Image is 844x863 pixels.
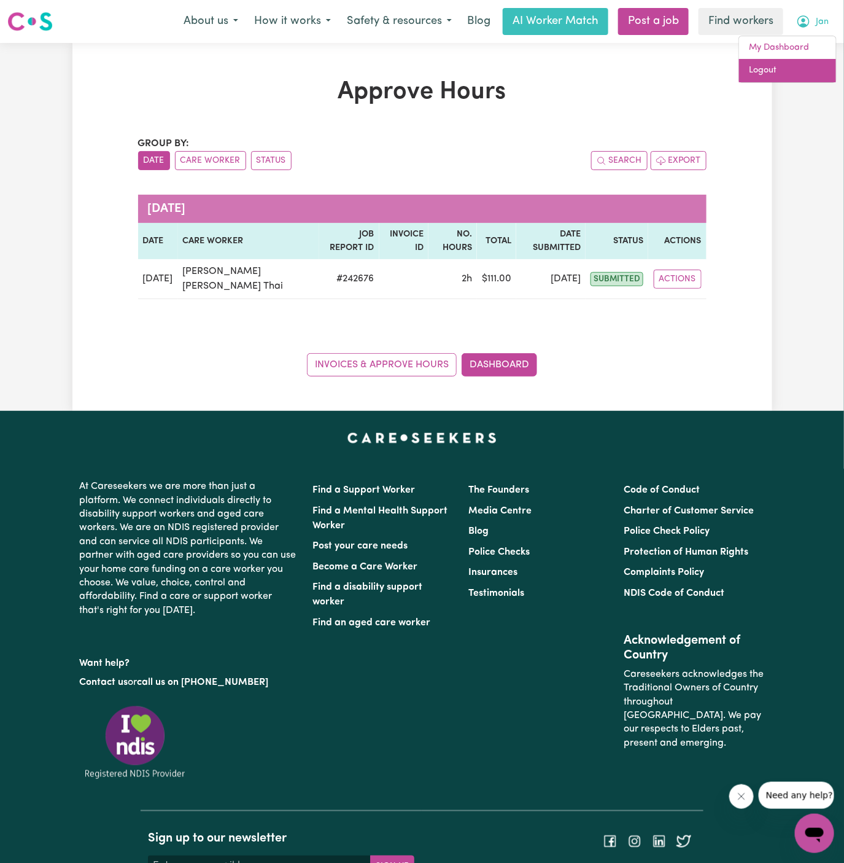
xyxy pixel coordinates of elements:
[468,526,489,536] a: Blog
[603,837,618,846] a: Follow Careseekers on Facebook
[80,652,298,670] p: Want help?
[586,223,648,259] th: Status
[624,568,704,577] a: Complaints Policy
[178,259,320,299] td: [PERSON_NAME] [PERSON_NAME] Thai
[468,547,530,557] a: Police Checks
[80,475,298,622] p: At Careseekers we are more than just a platform. We connect individuals directly to disability su...
[7,7,53,36] a: Careseekers logo
[80,704,190,781] img: Registered NDIS provider
[624,588,724,598] a: NDIS Code of Conduct
[460,8,498,35] a: Blog
[138,151,170,170] button: sort invoices by date
[477,223,516,259] th: Total
[516,259,586,299] td: [DATE]
[176,9,246,34] button: About us
[468,506,532,516] a: Media Centre
[462,353,537,377] a: Dashboard
[654,270,702,289] button: Actions
[795,814,834,853] iframe: Button to launch messaging window
[739,59,836,82] a: Logout
[648,223,706,259] th: Actions
[618,8,689,35] a: Post a job
[624,547,748,557] a: Protection of Human Rights
[477,259,516,299] td: $ 111.00
[516,223,586,259] th: Date Submitted
[816,15,829,29] span: Jan
[246,9,339,34] button: How it works
[428,223,477,259] th: No. Hours
[699,8,783,35] a: Find workers
[138,195,707,223] caption: [DATE]
[468,588,524,598] a: Testimonials
[624,506,754,516] a: Charter of Customer Service
[676,837,691,846] a: Follow Careseekers on Twitter
[138,259,178,299] td: [DATE]
[759,782,834,809] iframe: Message from company
[178,223,320,259] th: Care worker
[624,663,764,755] p: Careseekers acknowledges the Traditional Owners of Country throughout [GEOGRAPHIC_DATA]. We pay o...
[313,618,431,628] a: Find an aged care worker
[462,274,472,284] span: 2 hours
[148,831,414,846] h2: Sign up to our newsletter
[138,139,190,149] span: Group by:
[80,678,128,687] a: Contact us
[503,8,608,35] a: AI Worker Match
[379,223,428,259] th: Invoice ID
[739,36,836,60] a: My Dashboard
[651,151,707,170] button: Export
[624,633,764,663] h2: Acknowledgement of Country
[788,9,837,34] button: My Account
[738,36,837,83] div: My Account
[138,223,178,259] th: Date
[624,526,710,536] a: Police Check Policy
[729,784,754,809] iframe: Close message
[138,77,707,107] h1: Approve Hours
[591,151,648,170] button: Search
[624,485,700,495] a: Code of Conduct
[468,568,517,577] a: Insurances
[319,223,379,259] th: Job Report ID
[468,485,529,495] a: The Founders
[251,151,292,170] button: sort invoices by paid status
[313,562,418,572] a: Become a Care Worker
[347,433,497,443] a: Careseekers home page
[313,541,408,551] a: Post your care needs
[7,10,53,33] img: Careseekers logo
[313,485,416,495] a: Find a Support Worker
[80,671,298,694] p: or
[339,9,460,34] button: Safety & resources
[627,837,642,846] a: Follow Careseekers on Instagram
[652,837,667,846] a: Follow Careseekers on LinkedIn
[319,259,379,299] td: # 242676
[307,353,457,377] a: Invoices & Approve Hours
[175,151,246,170] button: sort invoices by care worker
[137,678,269,687] a: call us on [PHONE_NUMBER]
[313,506,448,531] a: Find a Mental Health Support Worker
[313,582,423,607] a: Find a disability support worker
[590,272,643,286] span: submitted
